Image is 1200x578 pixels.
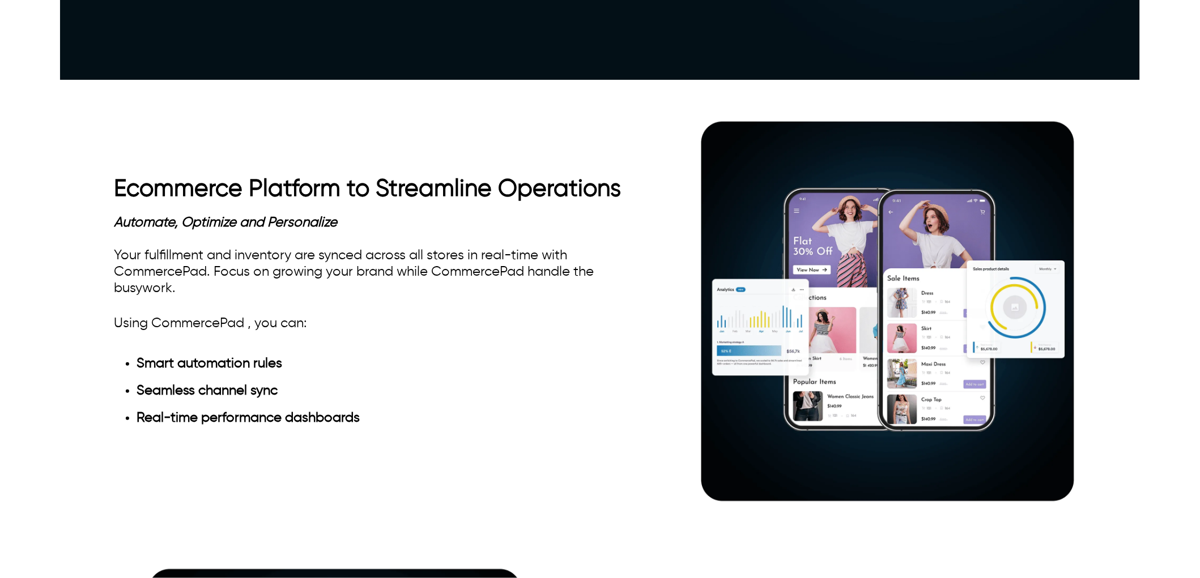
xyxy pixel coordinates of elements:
[114,175,622,203] h2: Ecommerce Platform to Streamline Operations
[114,216,337,229] span: Automate, Optimize and Personalize
[137,384,278,397] strong: Seamless channel sync
[137,357,282,370] strong: Smart automation rules
[114,215,622,431] div: Your fulfillment and inventory are synced across all stores in real-time with CommercePad. Focus ...
[114,313,622,333] p: Using CommercePad , you can:
[690,111,1086,507] img: Ecommerce System to Streamline Your Operations
[137,411,360,425] strong: Real-time performance dashboards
